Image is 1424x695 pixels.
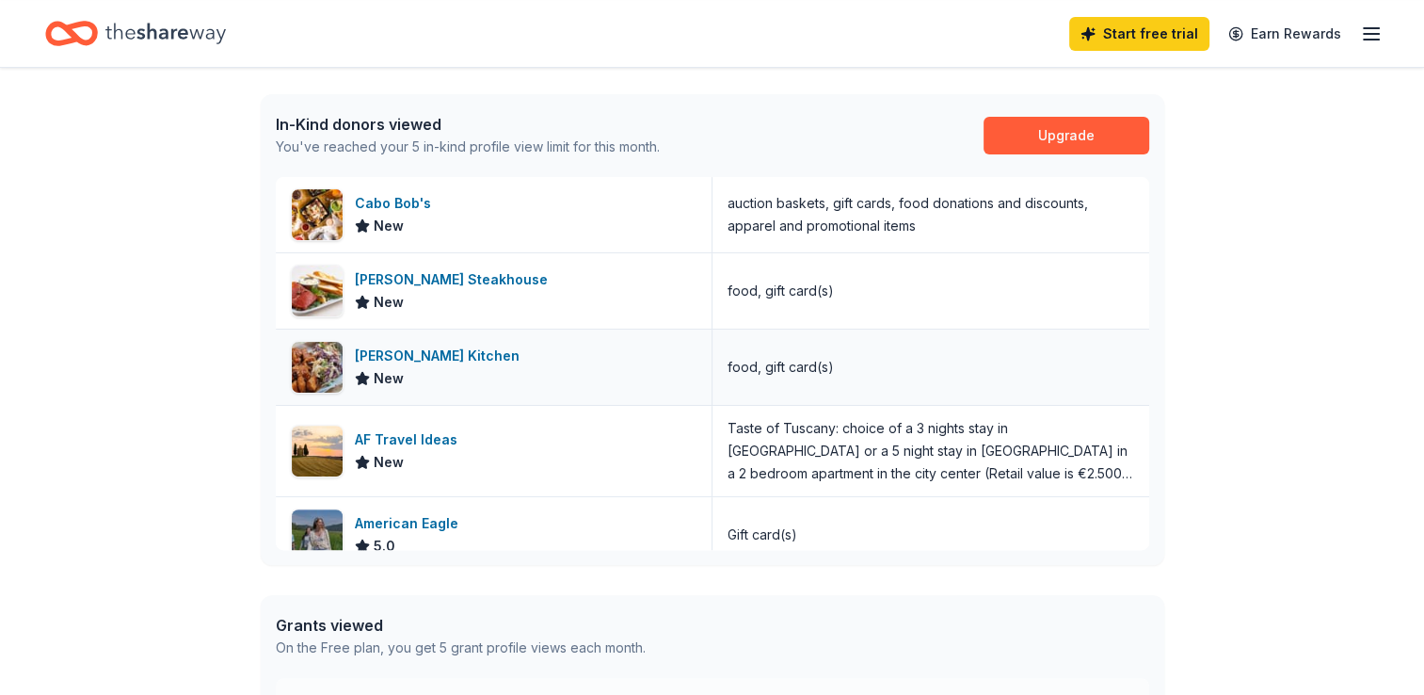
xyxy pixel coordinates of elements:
span: New [374,451,404,474]
a: Start free trial [1069,17,1209,51]
img: Image for Perry's Steakhouse [292,266,343,316]
a: Earn Rewards [1217,17,1352,51]
div: [PERSON_NAME] Kitchen [355,345,527,367]
img: Image for AF Travel Ideas [292,426,343,477]
div: In-Kind donors viewed [276,113,660,136]
div: Cabo Bob's [355,192,439,215]
img: Image for Jack Allen's Kitchen [292,342,343,393]
span: New [374,367,404,390]
span: New [374,215,404,237]
div: You've reached your 5 in-kind profile view limit for this month. [276,136,660,158]
a: Home [45,11,226,56]
img: Image for American Eagle [292,509,343,560]
span: New [374,291,404,314]
div: AF Travel Ideas [355,428,465,451]
div: On the Free plan, you get 5 grant profile views each month. [276,637,646,659]
div: food, gift card(s) [728,356,834,379]
img: Image for Cabo Bob's [292,189,343,240]
div: American Eagle [355,512,466,535]
span: 5.0 [374,535,395,558]
div: Grants viewed [276,614,646,637]
a: Upgrade [984,117,1149,154]
div: Gift card(s) [728,524,797,546]
div: Taste of Tuscany: choice of a 3 nights stay in [GEOGRAPHIC_DATA] or a 5 night stay in [GEOGRAPHIC... [728,417,1134,485]
div: [PERSON_NAME] Steakhouse [355,268,555,291]
div: food, gift card(s) [728,280,834,302]
div: auction baskets, gift cards, food donations and discounts, apparel and promotional items [728,192,1134,237]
